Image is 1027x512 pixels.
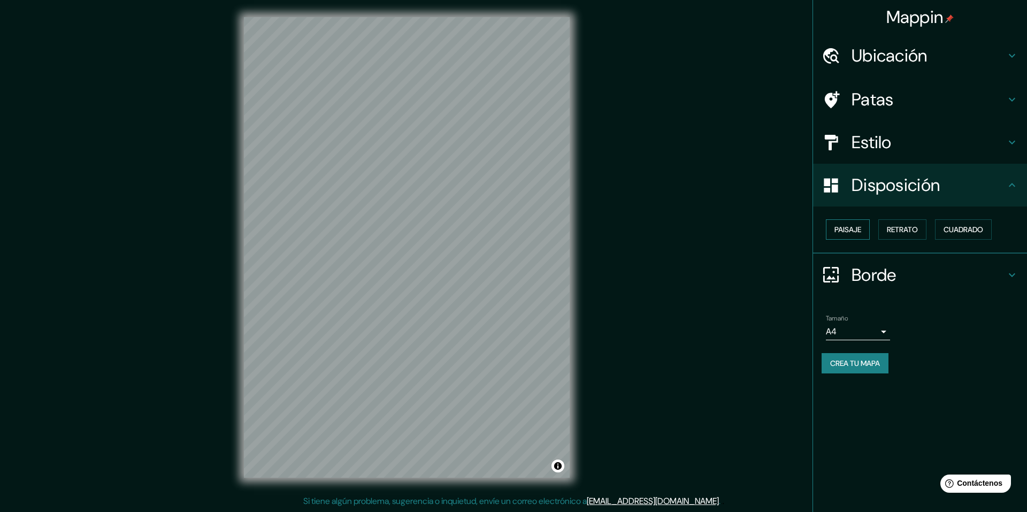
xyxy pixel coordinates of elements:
div: Disposición [813,164,1027,207]
font: Tamaño [826,314,848,323]
button: Cuadrado [935,219,992,240]
font: . [719,495,721,507]
font: Ubicación [852,44,928,67]
font: A4 [826,326,837,337]
font: Disposición [852,174,940,196]
font: Si tiene algún problema, sugerencia o inquietud, envíe un correo electrónico a [303,495,587,507]
button: Paisaje [826,219,870,240]
font: . [721,495,722,507]
iframe: Lanzador de widgets de ayuda [932,470,1015,500]
font: Retrato [887,225,918,234]
div: A4 [826,323,890,340]
font: Paisaje [834,225,861,234]
font: Cuadrado [944,225,983,234]
div: Borde [813,254,1027,296]
div: Ubicación [813,34,1027,77]
font: Crea tu mapa [830,358,880,368]
font: . [722,495,724,507]
button: Activar o desactivar atribución [551,460,564,472]
button: Crea tu mapa [822,353,888,373]
button: Retrato [878,219,926,240]
font: Patas [852,88,894,111]
div: Patas [813,78,1027,121]
font: Mappin [886,6,944,28]
canvas: Mapa [244,17,570,478]
font: Borde [852,264,896,286]
div: Estilo [813,121,1027,164]
img: pin-icon.png [945,14,954,23]
a: [EMAIL_ADDRESS][DOMAIN_NAME] [587,495,719,507]
font: Estilo [852,131,892,154]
